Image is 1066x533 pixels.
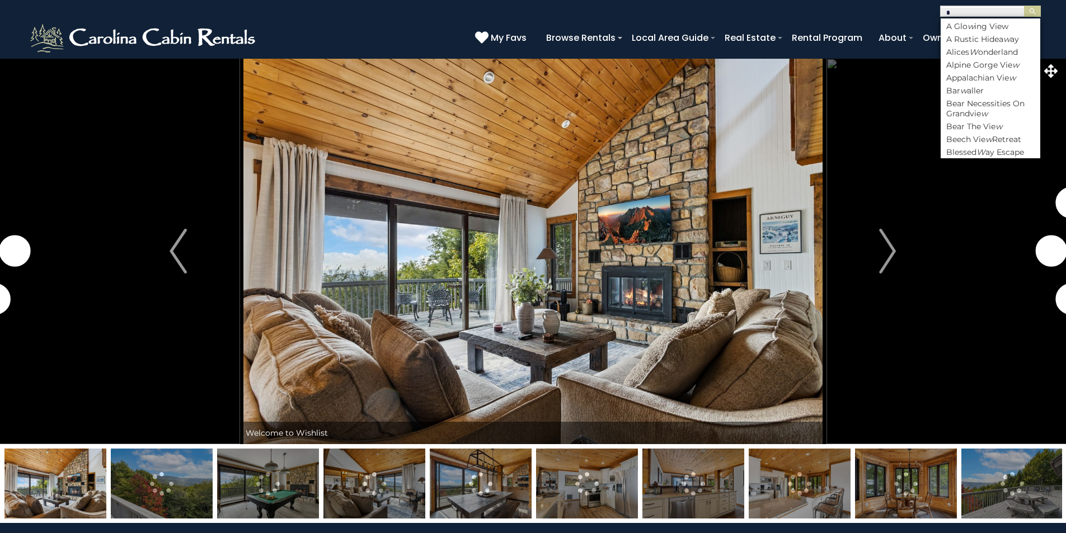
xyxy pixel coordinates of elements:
button: Next [826,58,949,444]
em: w [1003,34,1010,44]
li: Bar aller [941,86,1040,96]
a: Browse Rentals [541,28,621,48]
img: arrow [879,229,896,273]
em: w [995,121,1002,131]
img: 167104248 [536,449,638,518]
li: Beech Vie Retreat [941,134,1040,144]
img: White-1-2.png [28,21,260,55]
li: A Rustic Hidea ay [941,34,1040,44]
div: Welcome to Wishlist [240,422,826,444]
img: 167104274 [111,449,213,518]
em: W [976,147,985,157]
em: w [981,109,988,119]
img: 167104250 [855,449,957,518]
img: 167104242 [323,449,425,518]
img: 167104246 [749,449,851,518]
img: arrow [170,229,186,273]
li: Appalachian Vie [941,73,1040,83]
em: w [985,134,992,144]
img: 167104247 [642,449,744,518]
img: 167104241 [4,449,106,518]
li: Bear The Vie [941,121,1040,131]
a: Rental Program [786,28,868,48]
em: w [1012,60,1019,70]
a: Real Estate [719,28,781,48]
a: About [873,28,912,48]
li: Bear Necessities On Grandvie [941,98,1040,119]
em: w [968,21,974,31]
em: w [960,86,967,96]
em: w [1009,73,1016,83]
button: Previous [116,58,240,444]
em: W [969,47,978,57]
span: My Favs [491,31,527,45]
img: 167104245 [430,449,532,518]
img: 167104263 [217,449,319,518]
a: Owner Login [917,28,984,48]
img: 167104273 [961,449,1063,518]
li: Alices onderland [941,47,1040,57]
li: Blessed ay Escape [941,147,1040,157]
li: Alpine Gorge Vie [941,60,1040,70]
a: Local Area Guide [626,28,714,48]
li: A Glo ing View [941,21,1040,31]
a: My Favs [475,31,529,45]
